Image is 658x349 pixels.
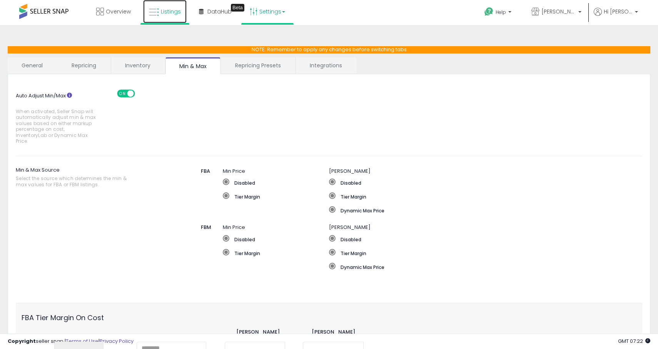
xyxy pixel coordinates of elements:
a: General [8,57,57,73]
a: Integrations [296,57,356,73]
label: Disabled [223,235,329,243]
a: Hi [PERSON_NAME] [594,8,638,25]
label: Tier Margin [329,249,542,257]
a: Repricing [58,57,110,73]
span: DataHub [207,8,232,15]
p: NOTE: Remember to apply any changes before switching tabs [8,46,650,53]
span: [PERSON_NAME] & Co [541,8,576,15]
label: [PERSON_NAME] [312,329,355,336]
label: Disabled [329,235,542,243]
span: Listings [161,8,181,15]
label: Disabled [223,179,329,186]
span: FBA [201,167,210,175]
div: seller snap | | [8,338,134,345]
label: Auto Adjust Min/Max [10,90,116,148]
span: Hi [PERSON_NAME] [604,8,633,15]
label: Dynamic Max Price [329,263,542,271]
label: [PERSON_NAME] [236,329,280,336]
i: Get Help [484,7,494,17]
div: Tooltip anchor [231,4,244,12]
span: Min Price [223,167,245,175]
label: Tier Margin [223,192,329,200]
span: Overview [106,8,131,15]
label: Tier Margin [329,192,595,200]
span: [PERSON_NAME] [329,224,371,231]
span: Select the source which determines the min & max values for FBA or FBM listings. [16,175,137,187]
label: Dynamic Max Price [329,206,595,214]
a: Terms of Use [66,337,99,345]
span: OFF [134,90,146,97]
label: Min & Max Source [16,164,164,192]
span: ON [118,90,127,97]
label: Tier Margin [223,249,329,257]
a: Inventory [111,57,164,73]
a: Privacy Policy [100,337,134,345]
span: When activated, Seller Snap will automatically adjust min & max values based on either markup per... [16,109,96,144]
span: FBM [201,224,211,231]
span: Min Price [223,224,245,231]
strong: Copyright [8,337,36,345]
label: FBA Tier Margin On Cost [16,309,120,323]
span: Help [496,9,506,15]
label: Disabled [329,179,595,186]
a: Help [478,1,519,25]
span: 2025-09-7 07:22 GMT [618,337,650,345]
a: Min & Max [165,57,220,74]
a: Repricing Presets [221,57,295,73]
span: [PERSON_NAME] [329,167,371,175]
